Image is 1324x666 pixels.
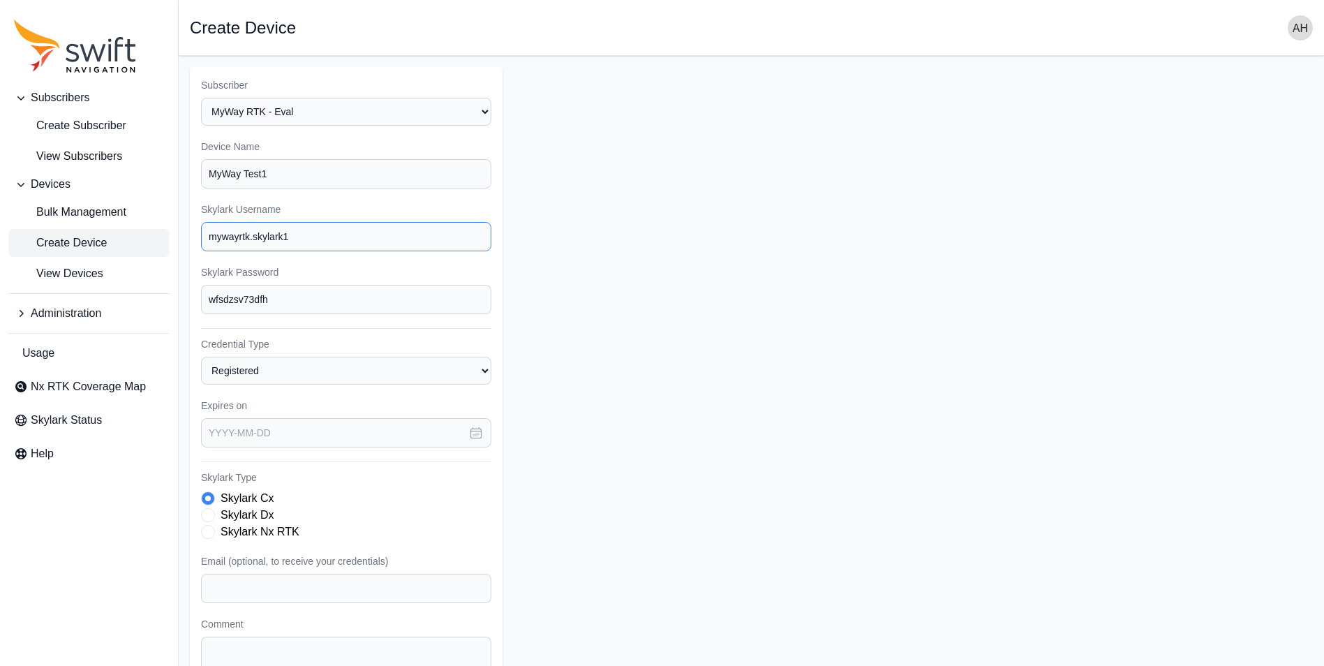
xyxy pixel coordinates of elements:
[201,202,491,216] label: Skylark Username
[8,406,170,434] a: Skylark Status
[201,337,491,351] label: Credential Type
[14,204,126,221] span: Bulk Management
[201,617,491,631] label: Comment
[14,148,122,165] span: View Subscribers
[201,418,491,447] input: YYYY-MM-DD
[201,78,491,92] label: Subscriber
[201,265,491,279] label: Skylark Password
[201,471,491,484] label: Skylark Type
[201,554,491,568] label: Email (optional, to receive your credentials)
[14,117,126,134] span: Create Subscriber
[8,339,170,367] a: Usage
[8,299,170,327] button: Administration
[22,345,54,362] span: Usage
[8,229,170,257] a: Create Device
[190,20,296,36] h1: Create Device
[14,265,103,282] span: View Devices
[8,170,170,198] button: Devices
[8,260,170,288] a: View Devices
[221,524,299,540] label: Skylark Nx RTK
[201,490,491,540] div: Skylark Type
[201,140,491,154] label: Device Name
[221,490,274,507] label: Skylark Cx
[201,159,491,188] input: Device #01
[8,84,170,112] button: Subscribers
[31,89,89,106] span: Subscribers
[1288,15,1313,40] img: user photo
[14,235,107,251] span: Create Device
[8,142,170,170] a: View Subscribers
[31,305,101,322] span: Administration
[31,412,102,429] span: Skylark Status
[8,373,170,401] a: Nx RTK Coverage Map
[8,198,170,226] a: Bulk Management
[201,285,491,314] input: password
[201,98,491,126] select: Subscriber
[31,378,146,395] span: Nx RTK Coverage Map
[31,445,54,462] span: Help
[201,222,491,251] input: example-user
[221,507,274,524] label: Skylark Dx
[31,176,70,193] span: Devices
[8,440,170,468] a: Help
[201,399,491,413] label: Expires on
[8,112,170,140] a: Create Subscriber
